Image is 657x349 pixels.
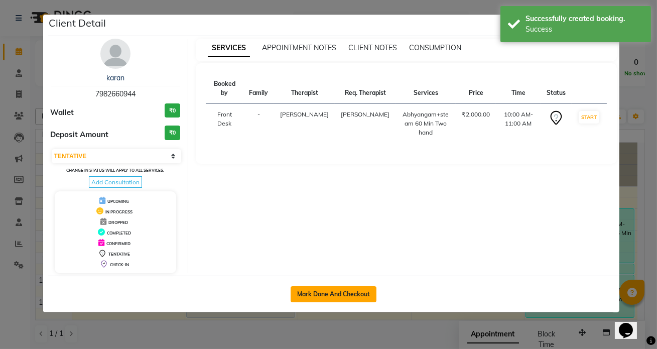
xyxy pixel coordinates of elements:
div: Success [525,24,643,35]
div: Abhyangam+steam 60 Min Two hand [402,110,450,137]
span: IN PROGRESS [105,209,133,214]
span: [PERSON_NAME] [280,110,329,118]
div: Successfully created booking. [525,14,643,24]
span: CONFIRMED [106,241,130,246]
small: Change in status will apply to all services. [66,168,164,173]
span: APPOINTMENT NOTES [262,43,336,52]
span: TENTATIVE [108,252,130,257]
th: Services [396,73,456,104]
td: - [243,104,274,144]
h5: Client Detail [49,16,106,31]
span: CHECK-IN [110,262,129,267]
th: Req. Therapist [335,73,396,104]
h3: ₹0 [165,126,180,140]
span: UPCOMING [107,199,129,204]
span: CONSUMPTION [409,43,461,52]
th: Time [496,73,541,104]
iframe: chat widget [615,309,647,339]
span: Add Consultation [89,176,142,188]
span: CLIENT NOTES [348,43,397,52]
th: Therapist [274,73,335,104]
td: 10:00 AM-11:00 AM [496,104,541,144]
h3: ₹0 [165,103,180,118]
button: START [579,111,599,124]
span: DROPPED [108,220,128,225]
span: Deposit Amount [51,129,109,141]
th: Booked by [206,73,243,104]
th: Family [243,73,274,104]
a: karan [106,73,124,82]
span: SERVICES [208,39,250,57]
th: Status [541,73,572,104]
span: Wallet [51,107,74,119]
button: Mark Done And Checkout [291,286,376,302]
th: Price [456,73,496,104]
span: COMPLETED [107,230,131,236]
td: Front Desk [206,104,243,144]
div: ₹2,000.00 [462,110,490,119]
span: 7982660944 [95,89,136,98]
span: [PERSON_NAME] [341,110,389,118]
img: avatar [100,39,130,69]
